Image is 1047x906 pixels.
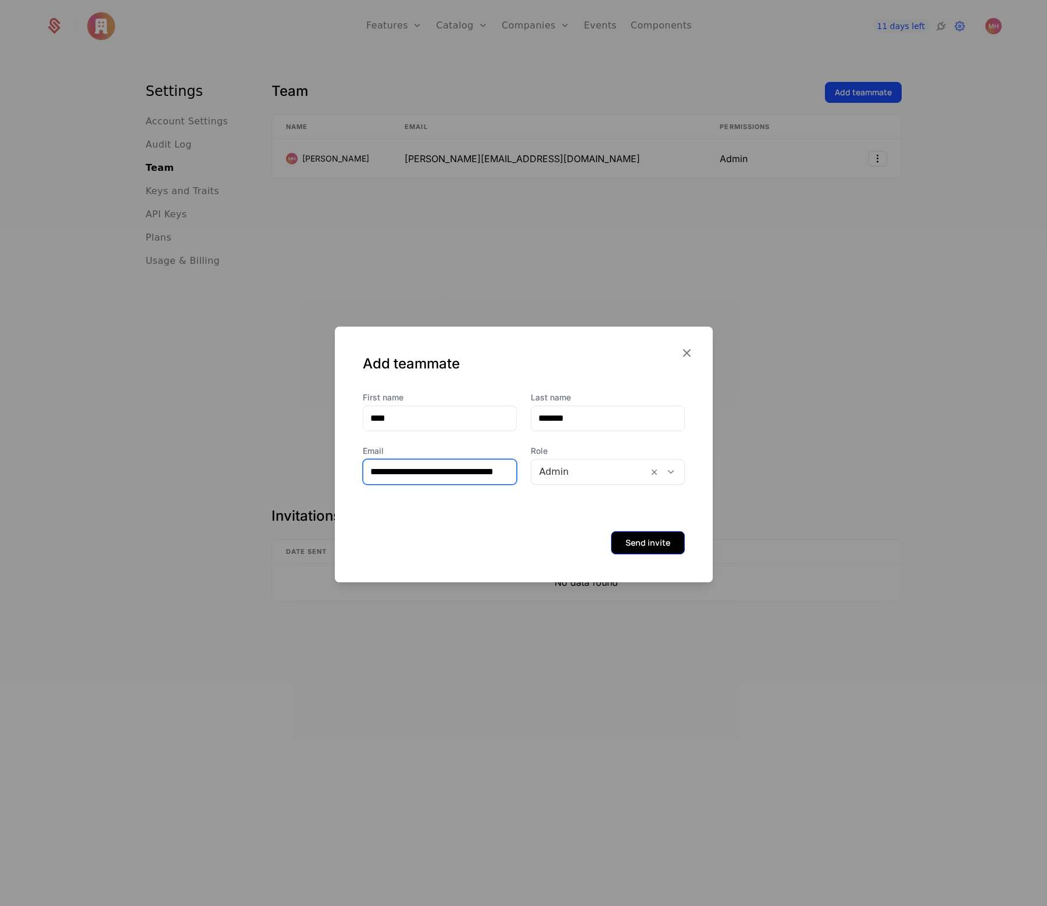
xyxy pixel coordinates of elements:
[363,445,517,457] label: Email
[531,445,685,457] span: Role
[531,392,685,403] label: Last name
[363,354,685,373] div: Add teammate
[611,531,685,554] button: Send invite
[363,392,517,403] label: First name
